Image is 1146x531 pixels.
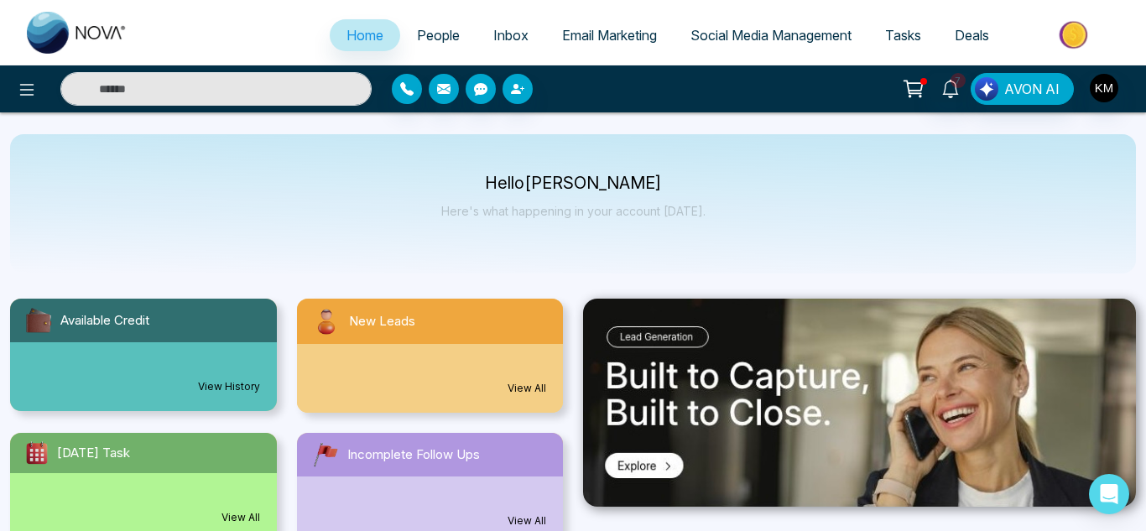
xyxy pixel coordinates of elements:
span: Available Credit [60,311,149,331]
span: Tasks [885,27,921,44]
a: People [400,19,477,51]
a: Email Marketing [545,19,674,51]
img: Nova CRM Logo [27,12,128,54]
p: Here's what happening in your account [DATE]. [441,204,706,218]
span: Inbox [493,27,529,44]
a: View History [198,379,260,394]
img: newLeads.svg [310,305,342,337]
span: People [417,27,460,44]
span: Deals [955,27,989,44]
button: AVON AI [971,73,1074,105]
a: Social Media Management [674,19,868,51]
span: Email Marketing [562,27,657,44]
a: Home [330,19,400,51]
img: . [583,299,1136,507]
img: followUps.svg [310,440,341,470]
img: Lead Flow [975,77,998,101]
span: AVON AI [1004,79,1060,99]
img: Market-place.gif [1014,16,1136,54]
p: Hello [PERSON_NAME] [441,176,706,190]
span: 7 [951,73,966,88]
a: 7 [930,73,971,102]
a: Inbox [477,19,545,51]
img: todayTask.svg [23,440,50,466]
a: New LeadsView All [287,299,574,413]
span: Incomplete Follow Ups [347,445,480,465]
img: User Avatar [1090,74,1118,102]
span: Home [346,27,383,44]
img: availableCredit.svg [23,305,54,336]
a: View All [508,381,546,396]
a: Deals [938,19,1006,51]
span: [DATE] Task [57,444,130,463]
div: Open Intercom Messenger [1089,474,1129,514]
a: View All [221,510,260,525]
span: New Leads [349,312,415,331]
a: View All [508,513,546,528]
a: Tasks [868,19,938,51]
span: Social Media Management [690,27,852,44]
